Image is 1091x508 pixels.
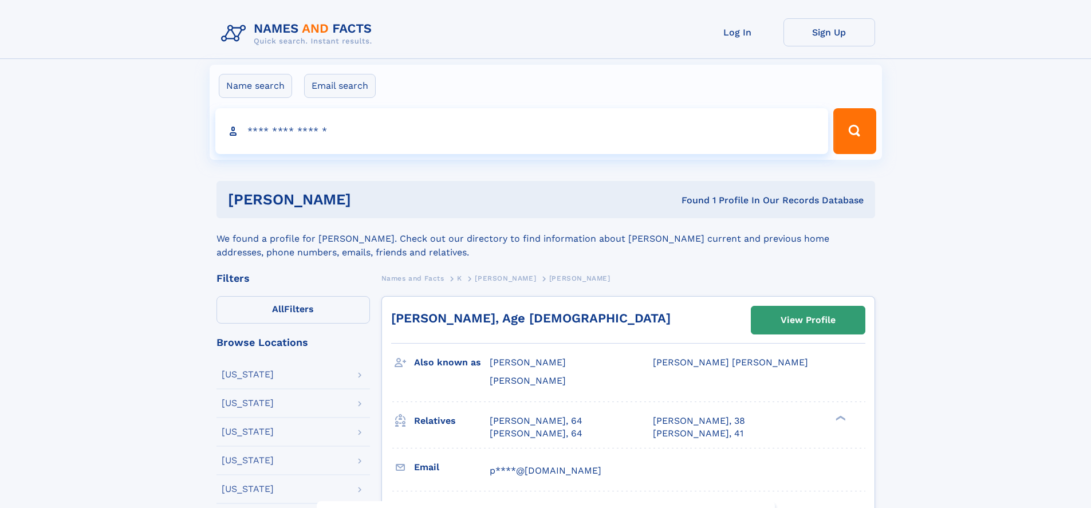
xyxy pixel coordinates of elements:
[692,18,783,46] a: Log In
[216,273,370,283] div: Filters
[653,427,743,440] a: [PERSON_NAME], 41
[490,375,566,386] span: [PERSON_NAME]
[216,296,370,324] label: Filters
[414,411,490,431] h3: Relatives
[216,218,875,259] div: We found a profile for [PERSON_NAME]. Check out our directory to find information about [PERSON_N...
[216,337,370,348] div: Browse Locations
[457,274,462,282] span: K
[653,415,745,427] a: [PERSON_NAME], 38
[833,414,846,422] div: ❯
[490,415,582,427] a: [PERSON_NAME], 64
[222,456,274,465] div: [US_STATE]
[414,458,490,477] h3: Email
[549,274,611,282] span: [PERSON_NAME]
[414,353,490,372] h3: Also known as
[475,271,536,285] a: [PERSON_NAME]
[222,485,274,494] div: [US_STATE]
[219,74,292,98] label: Name search
[457,271,462,285] a: K
[475,274,536,282] span: [PERSON_NAME]
[751,306,865,334] a: View Profile
[222,370,274,379] div: [US_STATE]
[783,18,875,46] a: Sign Up
[222,427,274,436] div: [US_STATE]
[215,108,829,154] input: search input
[490,357,566,368] span: [PERSON_NAME]
[381,271,444,285] a: Names and Facts
[216,18,381,49] img: Logo Names and Facts
[653,357,808,368] span: [PERSON_NAME] [PERSON_NAME]
[516,194,864,207] div: Found 1 Profile In Our Records Database
[391,311,671,325] a: [PERSON_NAME], Age [DEMOGRAPHIC_DATA]
[304,74,376,98] label: Email search
[833,108,876,154] button: Search Button
[490,427,582,440] a: [PERSON_NAME], 64
[781,307,836,333] div: View Profile
[228,192,517,207] h1: [PERSON_NAME]
[272,304,284,314] span: All
[222,399,274,408] div: [US_STATE]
